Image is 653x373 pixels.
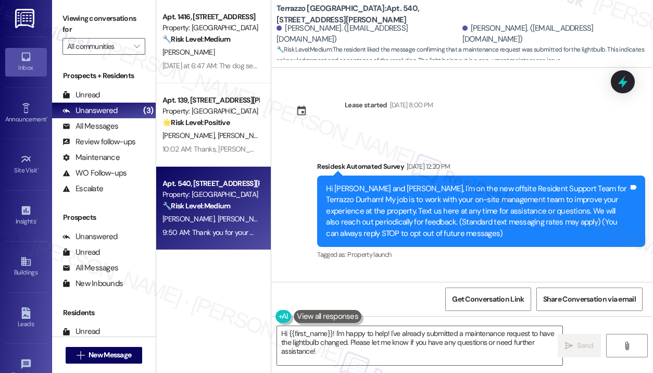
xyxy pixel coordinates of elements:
[317,161,645,176] div: Residesk Automated Survey
[317,247,645,262] div: Tagged as:
[66,347,143,364] button: New Message
[162,118,230,127] strong: 🌟 Risk Level: Positive
[404,161,450,172] div: [DATE] 12:20 PM
[277,45,332,54] strong: 🔧 Risk Level: Medium
[5,151,47,179] a: Site Visit •
[218,214,270,223] span: [PERSON_NAME]
[162,47,215,57] span: [PERSON_NAME]
[62,168,127,179] div: WO Follow-ups
[37,165,39,172] span: •
[445,288,531,311] button: Get Conversation Link
[277,23,460,45] div: [PERSON_NAME]. ([EMAIL_ADDRESS][DOMAIN_NAME])
[347,250,391,259] span: Property launch
[62,105,118,116] div: Unanswered
[565,342,573,350] i: 
[162,178,259,189] div: Apt. 540, [STREET_ADDRESS][PERSON_NAME]
[162,22,259,33] div: Property: [GEOGRAPHIC_DATA]
[162,95,259,106] div: Apt. 139, [STREET_ADDRESS][PERSON_NAME]
[62,90,100,101] div: Unread
[89,350,131,360] span: New Message
[277,3,485,26] b: Terrazzo [GEOGRAPHIC_DATA]: Apt. 540, [STREET_ADDRESS][PERSON_NAME]
[462,23,646,45] div: [PERSON_NAME]. ([EMAIL_ADDRESS][DOMAIN_NAME])
[62,247,100,258] div: Unread
[162,144,498,154] div: 10:02 AM: Thanks, [PERSON_NAME] is still in [US_STATE] and I will be back [DATE]. Just took a nig...
[62,136,135,147] div: Review follow-ups
[162,106,259,117] div: Property: [GEOGRAPHIC_DATA]
[162,189,259,200] div: Property: [GEOGRAPHIC_DATA]
[141,103,156,119] div: (3)
[162,201,230,210] strong: 🔧 Risk Level: Medium
[162,131,218,140] span: [PERSON_NAME]
[326,183,629,239] div: Hi [PERSON_NAME] and [PERSON_NAME], I'm on the new offsite Resident Support Team for Terrazzo Dur...
[36,216,37,223] span: •
[162,11,259,22] div: Apt. 1416, [STREET_ADDRESS]
[345,100,387,110] div: Lease started
[134,42,140,51] i: 
[558,334,601,357] button: Send
[5,48,47,76] a: Inbox
[536,288,643,311] button: Share Conversation via email
[52,70,156,81] div: Prospects + Residents
[5,304,47,332] a: Leads
[543,294,636,305] span: Share Conversation via email
[5,202,47,230] a: Insights •
[162,214,218,223] span: [PERSON_NAME]
[577,340,593,351] span: Send
[62,263,118,273] div: All Messages
[67,38,129,55] input: All communities
[62,183,103,194] div: Escalate
[277,326,562,365] textarea: Hi {{first_name}}! I'm happy to help! I've already submitted a maintenance request to have the li...
[162,34,230,44] strong: 🔧 Risk Level: Medium
[218,131,270,140] span: [PERSON_NAME]
[62,231,118,242] div: Unanswered
[62,278,123,289] div: New Inbounds
[387,100,433,110] div: [DATE] 8:00 PM
[452,294,524,305] span: Get Conversation Link
[62,326,100,337] div: Unread
[62,121,118,132] div: All Messages
[62,10,145,38] label: Viewing conversations for
[77,351,84,359] i: 
[62,152,120,163] div: Maintenance
[162,61,375,70] div: [DATE] at 6:47 AM: The dog seems to be barking and yelping right now.
[623,342,631,350] i: 
[277,44,653,67] span: : The resident liked the message confirming that a maintenance request was submitted for the ligh...
[15,9,36,28] img: ResiDesk Logo
[5,253,47,281] a: Buildings
[46,114,48,121] span: •
[52,212,156,223] div: Prospects
[52,307,156,318] div: Residents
